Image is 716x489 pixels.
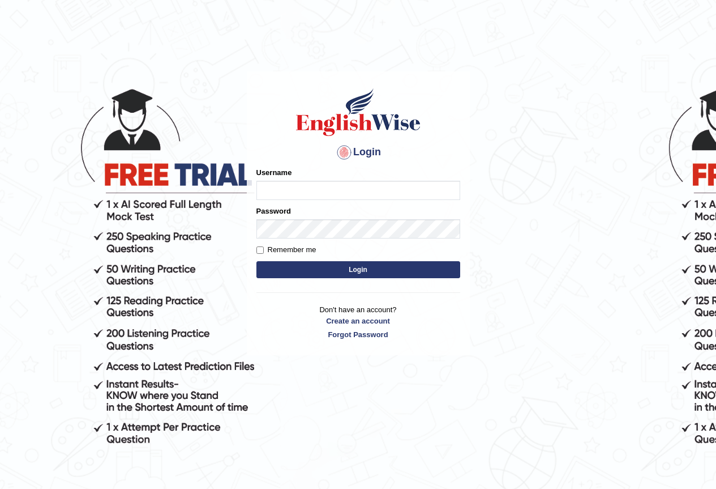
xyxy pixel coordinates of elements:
[294,87,423,138] img: Logo of English Wise sign in for intelligent practice with AI
[256,244,316,256] label: Remember me
[256,167,292,178] label: Username
[256,143,460,161] h4: Login
[256,316,460,326] a: Create an account
[256,329,460,340] a: Forgot Password
[256,304,460,339] p: Don't have an account?
[256,246,264,254] input: Remember me
[256,261,460,278] button: Login
[256,206,291,216] label: Password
